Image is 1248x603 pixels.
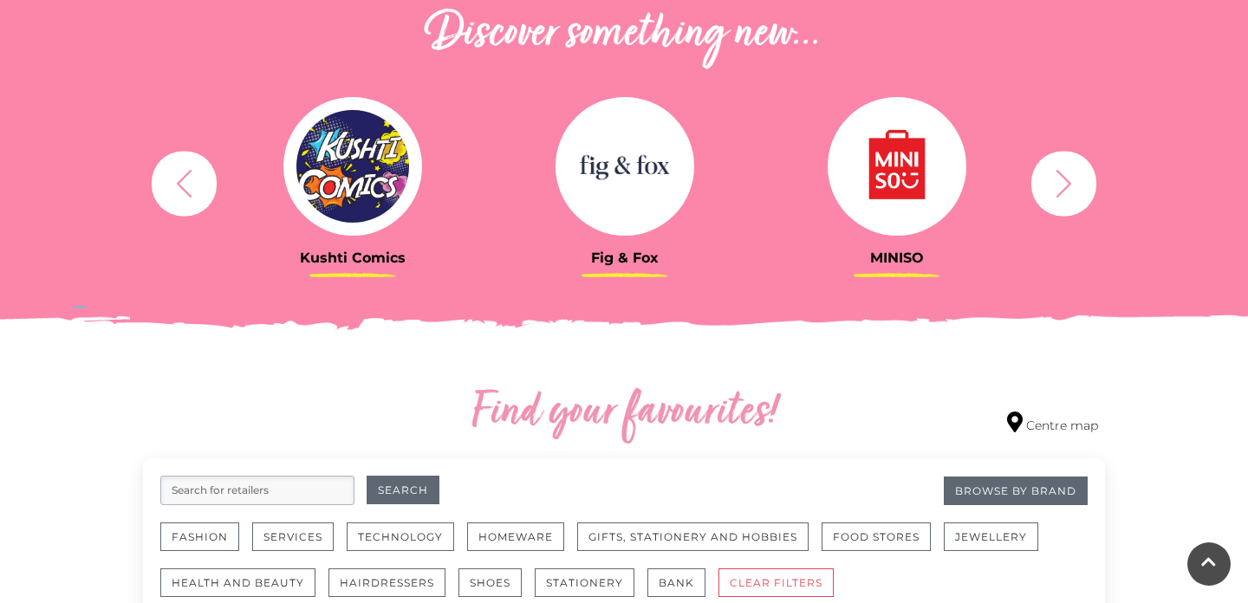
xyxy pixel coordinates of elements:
button: Food Stores [822,522,931,551]
h2: Find your favourites! [308,386,940,441]
a: Fig & Fox [502,97,748,266]
button: Bank [647,568,705,597]
button: Stationery [535,568,634,597]
button: Homeware [467,522,564,551]
button: Hairdressers [328,568,445,597]
button: Technology [347,522,454,551]
a: Jewellery [944,522,1051,568]
button: Gifts, Stationery and Hobbies [577,522,809,551]
button: Fashion [160,522,239,551]
a: Fashion [160,522,252,568]
button: CLEAR FILTERS [718,568,834,597]
h3: Kushti Comics [230,250,476,266]
a: Food Stores [822,522,944,568]
button: Jewellery [944,522,1038,551]
input: Search for retailers [160,476,354,505]
h2: Discover something new... [143,7,1105,62]
button: Shoes [458,568,522,597]
a: Browse By Brand [944,477,1088,505]
button: Search [367,476,439,504]
a: Kushti Comics [230,97,476,266]
a: Homeware [467,522,577,568]
h3: Fig & Fox [502,250,748,266]
button: Health and Beauty [160,568,315,597]
a: Services [252,522,347,568]
a: Gifts, Stationery and Hobbies [577,522,822,568]
a: MINISO [774,97,1020,266]
button: Services [252,522,334,551]
h3: MINISO [774,250,1020,266]
a: Centre map [1007,412,1098,435]
a: Technology [347,522,467,568]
